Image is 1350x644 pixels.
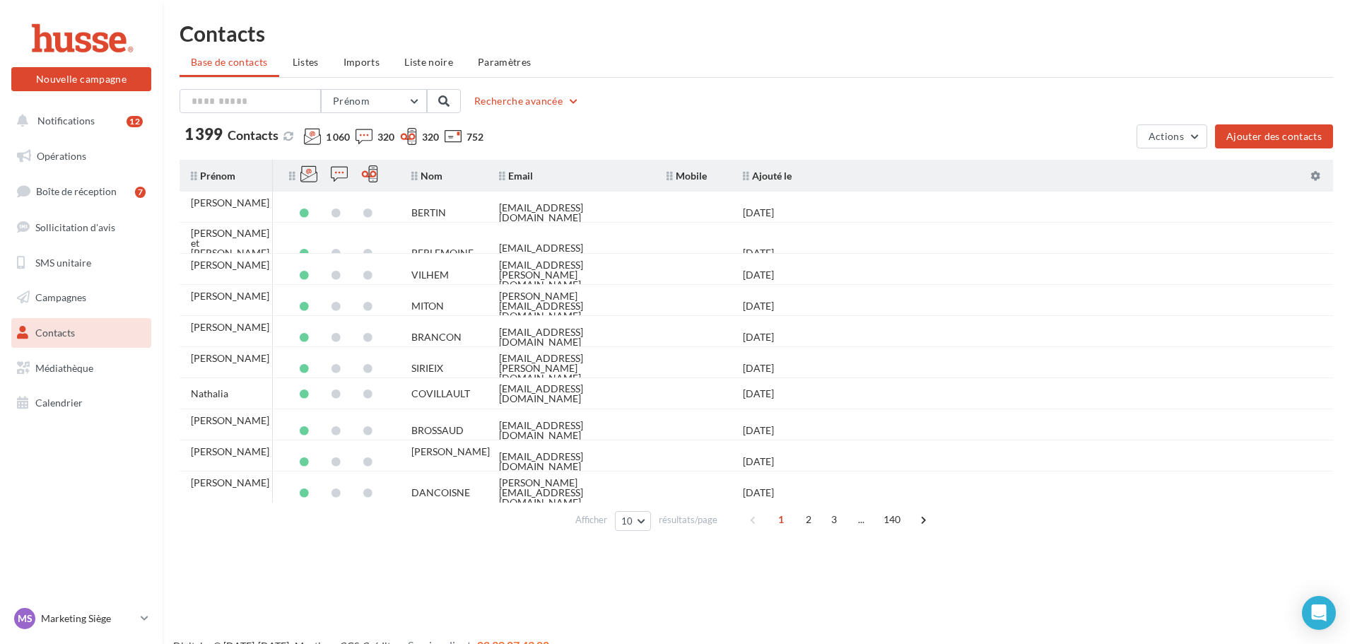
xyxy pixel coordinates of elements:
div: [PERSON_NAME] [191,353,269,363]
div: [DATE] [743,426,774,435]
button: Nouvelle campagne [11,67,151,91]
a: Boîte de réception7 [8,176,154,206]
a: Contacts [8,318,154,348]
span: Campagnes [35,291,86,303]
div: [DATE] [743,457,774,467]
div: 7 [135,187,146,198]
button: 10 [615,511,651,531]
div: [EMAIL_ADDRESS][DOMAIN_NAME] [499,243,644,263]
div: [EMAIL_ADDRESS][DOMAIN_NAME] [499,327,644,347]
span: 2 [797,508,820,531]
span: Mobile [667,170,707,182]
div: [DATE] [743,248,774,258]
div: [PERSON_NAME] [411,447,490,457]
span: Imports [344,56,380,68]
div: [DATE] [743,270,774,280]
div: BERTIN [411,208,446,218]
span: 140 [878,508,907,531]
span: 3 [823,508,845,531]
span: Médiathèque [35,362,93,374]
span: résultats/page [659,513,717,527]
span: Afficher [575,513,607,527]
span: Paramètres [478,56,532,68]
span: SMS unitaire [35,256,91,268]
div: BRANCON [411,332,462,342]
span: Nom [411,170,442,182]
span: Actions [1149,130,1184,142]
div: [EMAIL_ADDRESS][DOMAIN_NAME] [499,421,644,440]
div: [PERSON_NAME] [191,198,269,208]
span: Contacts [228,127,278,143]
div: [DATE] [743,389,774,399]
div: [DATE] [743,363,774,373]
div: [PERSON_NAME] [191,478,269,488]
div: BROSSAUD [411,426,464,435]
div: [EMAIL_ADDRESS][PERSON_NAME][DOMAIN_NAME] [499,260,644,290]
a: Campagnes [8,283,154,312]
div: [DATE] [743,332,774,342]
span: Email [499,170,533,182]
div: Nathalia [191,389,228,399]
button: Ajouter des contacts [1215,124,1333,148]
span: 1 399 [184,127,223,142]
button: Prénom [321,89,427,113]
span: 1 060 [326,130,350,144]
div: [DATE] [743,301,774,311]
span: Boîte de réception [36,185,117,197]
span: 320 [422,130,439,144]
span: 752 [466,130,483,144]
span: 1 [770,508,792,531]
a: Sollicitation d'avis [8,213,154,242]
span: Prénom [191,170,235,182]
div: 12 [127,116,143,127]
div: COVILLAULT [411,389,470,399]
span: ... [850,508,873,531]
div: DANCOISNE [411,488,470,498]
span: Sollicitation d'avis [35,221,115,233]
div: [PERSON_NAME] [191,291,269,301]
span: Contacts [35,327,75,339]
span: Notifications [37,115,95,127]
span: 10 [621,515,633,527]
div: [PERSON_NAME] [191,322,269,332]
div: [DATE] [743,208,774,218]
div: [EMAIL_ADDRESS][DOMAIN_NAME] [499,203,644,223]
button: Recherche avancée [469,93,585,110]
div: [EMAIL_ADDRESS][PERSON_NAME][DOMAIN_NAME] [499,353,644,383]
a: Calendrier [8,388,154,418]
div: [DATE] [743,488,774,498]
a: MS Marketing Siège [11,605,151,632]
button: Notifications 12 [8,106,148,136]
span: Ajouté le [743,170,792,182]
div: [EMAIL_ADDRESS][DOMAIN_NAME] [499,452,644,472]
div: MITON [411,301,444,311]
div: SIRIEIX [411,363,443,373]
div: [PERSON_NAME] [191,416,269,426]
span: Opérations [37,150,86,162]
span: Liste noire [404,56,453,68]
div: Open Intercom Messenger [1302,596,1336,630]
h1: Contacts [180,23,1333,44]
span: 320 [377,130,394,144]
div: [PERSON_NAME][EMAIL_ADDRESS][DOMAIN_NAME] [499,291,644,321]
span: Calendrier [35,397,83,409]
div: [PERSON_NAME][EMAIL_ADDRESS][DOMAIN_NAME] [499,478,644,508]
a: SMS unitaire [8,248,154,278]
span: MS [18,611,33,626]
div: [PERSON_NAME] [191,447,269,457]
div: [PERSON_NAME] [191,260,269,270]
div: [PERSON_NAME] et [PERSON_NAME] [191,228,269,258]
div: VILHEM [411,270,449,280]
span: Listes [293,56,319,68]
span: Prénom [333,95,370,107]
a: Opérations [8,141,154,171]
a: Médiathèque [8,353,154,383]
div: [EMAIL_ADDRESS][DOMAIN_NAME] [499,384,644,404]
p: Marketing Siège [41,611,135,626]
div: PERLEMOINE [411,248,474,258]
button: Actions [1137,124,1207,148]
